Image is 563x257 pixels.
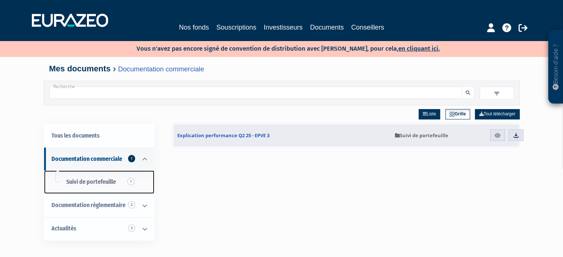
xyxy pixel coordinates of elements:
[216,22,256,33] a: Souscriptions
[398,45,440,53] a: en cliquant ici.
[66,178,116,185] span: Suivi de portefeuille
[51,202,125,209] span: Documentation règlementaire
[44,124,154,148] a: Tous les documents
[449,112,455,117] img: grid.svg
[419,109,440,119] a: Liste
[127,178,134,185] span: 1
[32,14,108,27] img: 1732889491-logotype_eurazeo_blanc_rvb.png
[493,90,500,97] img: filter.svg
[264,22,302,33] a: Investisseurs
[44,194,154,217] a: Documentation règlementaire 2
[128,224,135,232] span: 3
[475,109,519,119] a: Tout télécharger
[44,170,154,194] a: Suivi de portefeuille1
[128,201,135,209] span: 2
[174,124,391,146] a: Explication performance Q2 25 - EPVE 3
[351,22,384,33] a: Conseillers
[115,43,440,53] p: Vous n'avez pas encore signé de convention de distribution avec [PERSON_NAME], pour cela,
[552,34,560,100] p: Besoin d'aide ?
[49,64,514,73] h4: Mes documents
[310,22,344,34] a: Documents
[118,65,204,73] a: Documentation commerciale
[51,225,76,232] span: Actualités
[395,132,448,139] span: Suivi de portefeuille
[179,22,209,33] a: Nos fonds
[177,132,269,139] span: Explication performance Q2 25 - EPVE 3
[128,155,135,162] span: 1
[513,132,519,139] img: download.svg
[50,87,462,99] input: Recherche
[44,148,154,171] a: Documentation commerciale 1
[51,155,122,162] span: Documentation commerciale
[494,132,501,139] img: eye.svg
[44,217,154,240] a: Actualités 3
[445,109,470,119] a: Grille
